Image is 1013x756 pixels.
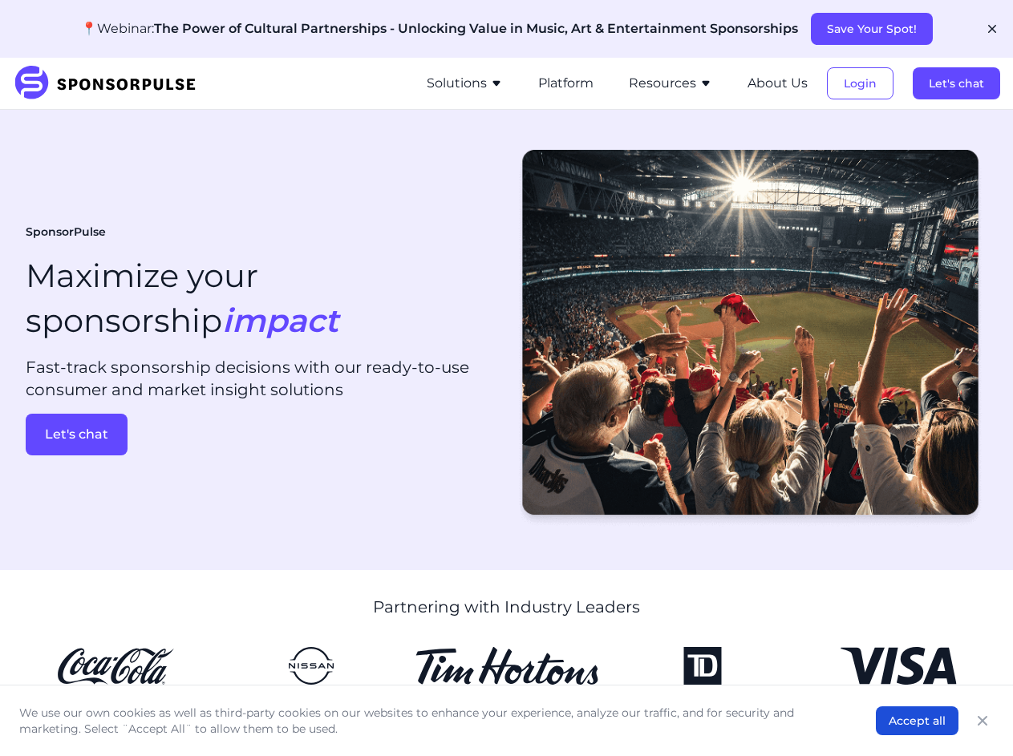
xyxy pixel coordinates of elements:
[827,67,893,99] button: Login
[26,253,338,343] h1: Maximize your sponsorship
[26,414,500,455] a: Let's chat
[811,13,933,45] button: Save Your Spot!
[13,66,208,101] img: SponsorPulse
[81,19,798,38] p: 📍Webinar:
[222,301,338,340] i: impact
[220,647,403,685] img: Nissan
[827,76,893,91] a: Login
[876,706,958,735] button: Accept all
[913,76,1000,91] a: Let's chat
[807,647,990,685] img: Visa
[811,22,933,36] a: Save Your Spot!
[913,67,1000,99] button: Let's chat
[611,647,794,685] img: TD
[154,21,798,36] span: The Power of Cultural Partnerships - Unlocking Value in Music, Art & Entertainment Sponsorships
[629,74,712,93] button: Resources
[538,74,594,93] button: Platform
[26,414,128,455] button: Let's chat
[373,596,640,618] p: Partnering with Industry Leaders
[748,74,808,93] button: About Us
[748,76,808,91] a: About Us
[933,679,1013,756] iframe: Chat Widget
[19,705,844,737] p: We use our own cookies as well as third-party cookies on our websites to enhance your experience,...
[427,74,503,93] button: Solutions
[24,647,207,685] img: CocaCola
[415,647,598,685] img: Tim Hortons
[26,224,106,241] span: SponsorPulse
[26,356,500,401] p: Fast-track sponsorship decisions with our ready-to-use consumer and market insight solutions
[538,76,594,91] a: Platform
